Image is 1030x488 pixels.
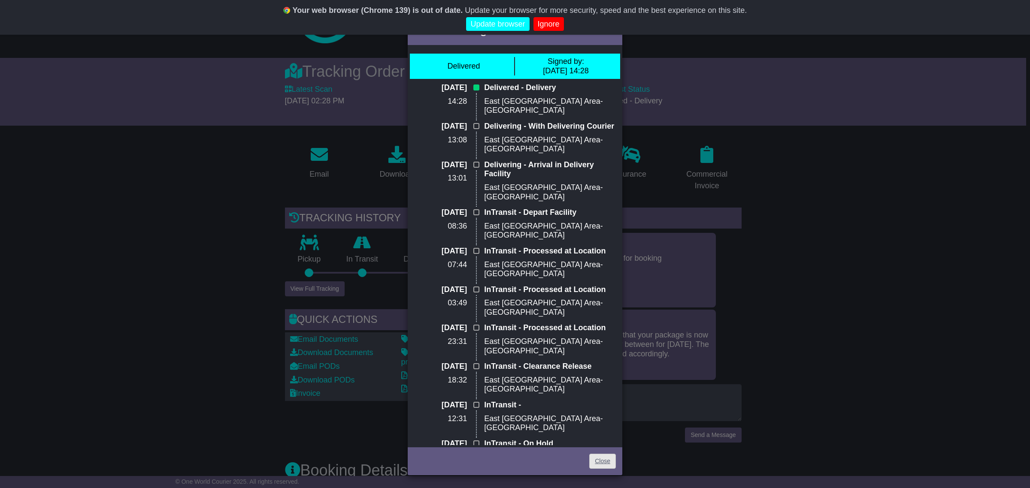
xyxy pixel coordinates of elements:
p: [DATE] [414,160,467,170]
b: Your web browser (Chrome 139) is out of date. [293,6,463,15]
p: InTransit - On Hold [484,439,616,449]
p: East [GEOGRAPHIC_DATA] Area-[GEOGRAPHIC_DATA] [484,97,616,115]
p: East [GEOGRAPHIC_DATA] Area-[GEOGRAPHIC_DATA] [484,260,616,279]
a: Update browser [466,17,529,31]
p: InTransit - Depart Facility [484,208,616,217]
p: 07:44 [414,260,467,270]
p: [DATE] [414,439,467,449]
p: InTransit - Processed at Location [484,247,616,256]
p: [DATE] [414,122,467,131]
a: Close [589,454,616,469]
p: 13:01 [414,174,467,183]
p: [DATE] [414,401,467,410]
p: [DATE] [414,247,467,256]
p: East [GEOGRAPHIC_DATA] Area-[GEOGRAPHIC_DATA] [484,337,616,355]
p: InTransit - Processed at Location [484,323,616,333]
div: [DATE] 14:28 [543,57,589,75]
span: Update your browser for more security, speed and the best experience on this site. [465,6,747,15]
p: 08:36 [414,222,467,231]
p: East [GEOGRAPHIC_DATA] Area-[GEOGRAPHIC_DATA] [484,183,616,202]
p: East [GEOGRAPHIC_DATA] Area-[GEOGRAPHIC_DATA] [484,414,616,433]
p: 03:49 [414,298,467,308]
p: Delivering - Arrival in Delivery Facility [484,160,616,179]
p: East [GEOGRAPHIC_DATA] Area-[GEOGRAPHIC_DATA] [484,136,616,154]
p: 14:28 [414,97,467,106]
p: 13:08 [414,136,467,145]
p: 12:31 [414,414,467,424]
p: East [GEOGRAPHIC_DATA] Area-[GEOGRAPHIC_DATA] [484,376,616,394]
p: InTransit - Processed at Location [484,285,616,295]
p: [DATE] [414,323,467,333]
p: Delivered - Delivery [484,83,616,93]
p: [DATE] [414,83,467,93]
p: [DATE] [414,208,467,217]
p: Delivering - With Delivering Courier [484,122,616,131]
p: InTransit - Clearance Release [484,362,616,371]
div: Delivered [447,62,480,71]
p: [DATE] [414,362,467,371]
p: East [GEOGRAPHIC_DATA] Area-[GEOGRAPHIC_DATA] [484,298,616,317]
span: Signed by: [548,57,584,66]
p: 23:31 [414,337,467,346]
p: 18:32 [414,376,467,385]
p: East [GEOGRAPHIC_DATA] Area-[GEOGRAPHIC_DATA] [484,222,616,240]
a: Ignore [533,17,564,31]
p: [DATE] [414,285,467,295]
p: InTransit - [484,401,616,410]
